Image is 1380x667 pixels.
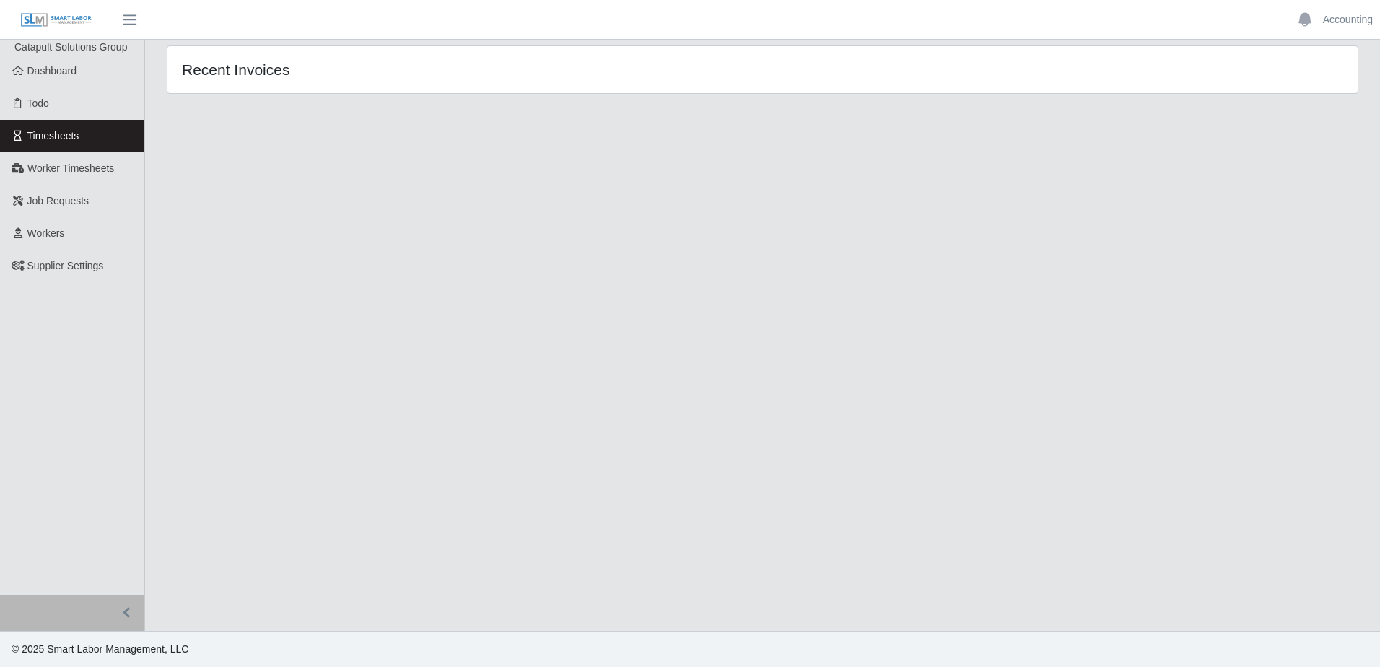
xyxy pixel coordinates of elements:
[20,12,92,28] img: SLM Logo
[182,61,653,79] h4: Recent Invoices
[12,643,188,655] span: © 2025 Smart Labor Management, LLC
[27,65,77,77] span: Dashboard
[27,195,89,206] span: Job Requests
[27,227,65,239] span: Workers
[14,41,127,53] span: Catapult Solutions Group
[27,260,104,271] span: Supplier Settings
[27,97,49,109] span: Todo
[27,162,114,174] span: Worker Timesheets
[27,130,79,141] span: Timesheets
[1323,12,1373,27] a: Accounting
